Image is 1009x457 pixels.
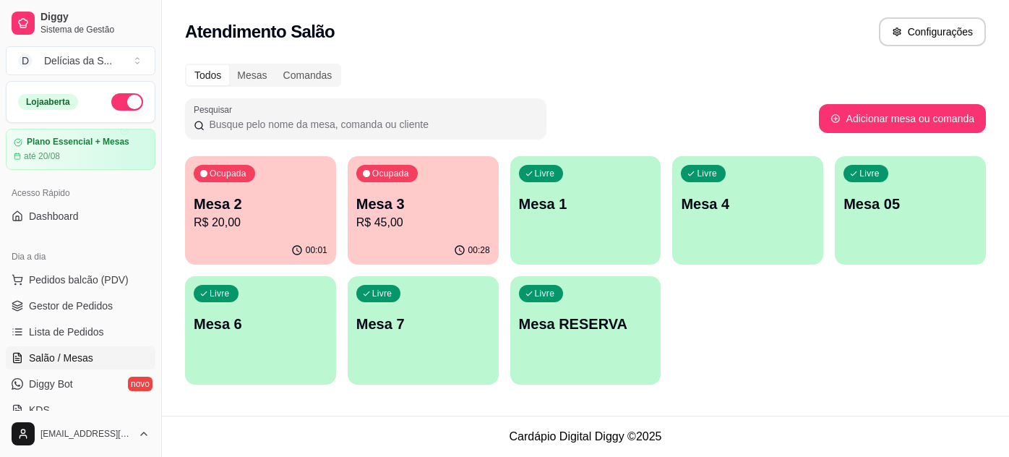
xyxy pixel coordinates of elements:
[210,288,230,299] p: Livre
[372,288,392,299] p: Livre
[306,244,327,256] p: 00:01
[185,276,336,385] button: LivreMesa 6
[275,65,340,85] div: Comandas
[356,194,490,214] p: Mesa 3
[510,156,661,265] button: LivreMesa 1
[29,299,113,313] span: Gestor de Pedidos
[194,314,327,334] p: Mesa 6
[229,65,275,85] div: Mesas
[356,314,490,334] p: Mesa 7
[6,268,155,291] button: Pedidos balcão (PDV)
[162,416,1009,457] footer: Cardápio Digital Diggy © 2025
[6,6,155,40] a: DiggySistema de Gestão
[6,181,155,205] div: Acesso Rápido
[535,168,555,179] p: Livre
[29,403,50,417] span: KDS
[468,244,490,256] p: 00:28
[835,156,986,265] button: LivreMesa 05
[819,104,986,133] button: Adicionar mesa ou comanda
[18,94,78,110] div: Loja aberta
[185,20,335,43] h2: Atendimento Salão
[6,398,155,422] a: KDS
[6,372,155,396] a: Diggy Botnovo
[519,314,653,334] p: Mesa RESERVA
[510,276,661,385] button: LivreMesa RESERVA
[40,11,150,24] span: Diggy
[348,276,499,385] button: LivreMesa 7
[879,17,986,46] button: Configurações
[18,54,33,68] span: D
[40,428,132,440] span: [EMAIL_ADDRESS][DOMAIN_NAME]
[210,168,246,179] p: Ocupada
[29,273,129,287] span: Pedidos balcão (PDV)
[24,150,60,162] article: até 20/08
[6,417,155,451] button: [EMAIL_ADDRESS][DOMAIN_NAME]
[859,168,880,179] p: Livre
[348,156,499,265] button: OcupadaMesa 3R$ 45,0000:28
[519,194,653,214] p: Mesa 1
[6,320,155,343] a: Lista de Pedidos
[535,288,555,299] p: Livre
[194,194,327,214] p: Mesa 2
[194,103,237,116] label: Pesquisar
[6,245,155,268] div: Dia a dia
[672,156,823,265] button: LivreMesa 4
[372,168,409,179] p: Ocupada
[6,346,155,370] a: Salão / Mesas
[194,214,327,231] p: R$ 20,00
[6,205,155,228] a: Dashboard
[111,93,143,111] button: Alterar Status
[681,194,815,214] p: Mesa 4
[44,54,112,68] div: Delícias da S ...
[6,294,155,317] a: Gestor de Pedidos
[27,137,129,148] article: Plano Essencial + Mesas
[356,214,490,231] p: R$ 45,00
[6,129,155,170] a: Plano Essencial + Mesasaté 20/08
[205,117,538,132] input: Pesquisar
[29,325,104,339] span: Lista de Pedidos
[40,24,150,35] span: Sistema de Gestão
[186,65,229,85] div: Todos
[185,156,336,265] button: OcupadaMesa 2R$ 20,0000:01
[843,194,977,214] p: Mesa 05
[697,168,717,179] p: Livre
[6,46,155,75] button: Select a team
[29,209,79,223] span: Dashboard
[29,377,73,391] span: Diggy Bot
[29,351,93,365] span: Salão / Mesas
